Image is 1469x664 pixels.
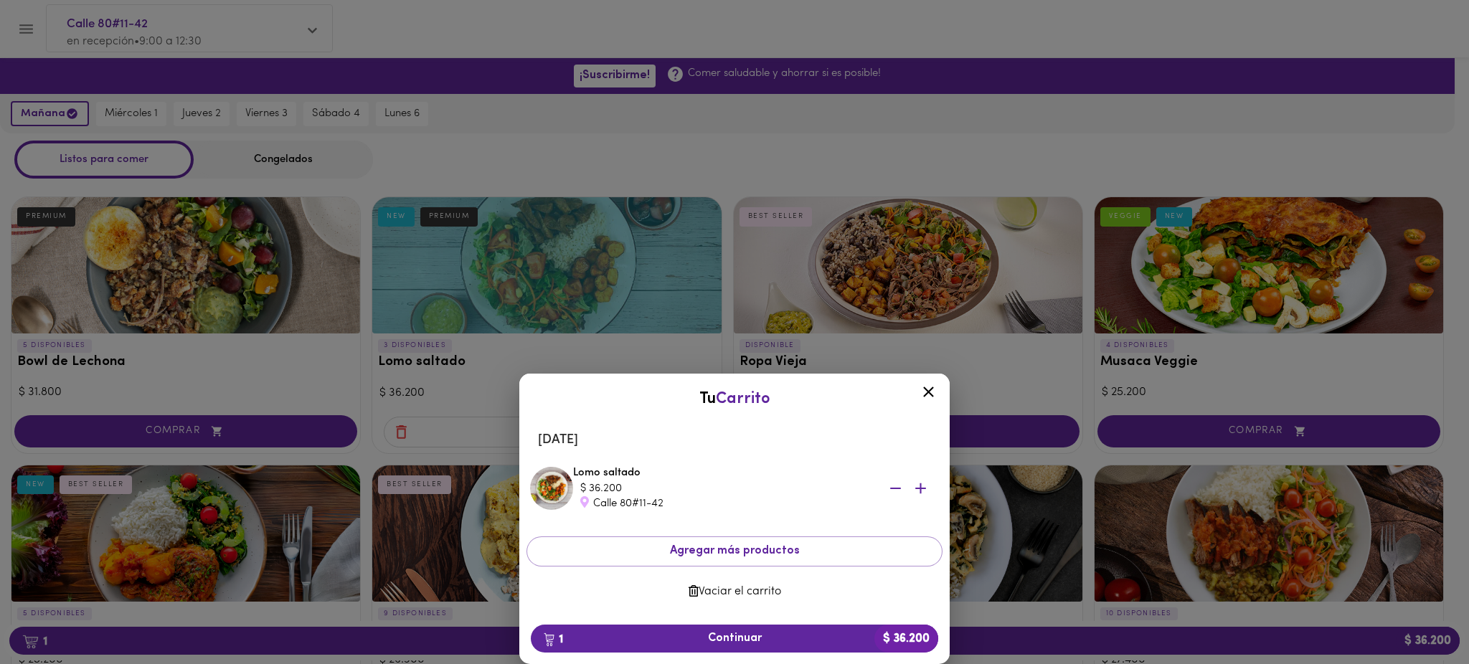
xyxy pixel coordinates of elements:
[544,632,554,647] img: cart.png
[874,625,938,653] b: $ 36.200
[526,536,943,566] button: Agregar más productos
[535,630,572,648] b: 1
[526,578,943,606] button: Vaciar el carrito
[526,423,943,457] li: [DATE]
[531,625,938,653] button: 1Continuar$ 36.200
[573,465,939,511] div: Lomo saltado
[530,467,573,510] img: Lomo saltado
[580,496,867,511] div: Calle 80#11-42
[716,391,770,407] span: Carrito
[1386,581,1455,650] iframe: Messagebird Livechat Widget
[580,481,867,496] div: $ 36.200
[542,632,927,645] span: Continuar
[534,388,935,410] div: Tu
[539,544,930,558] span: Agregar más productos
[538,585,931,599] span: Vaciar el carrito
